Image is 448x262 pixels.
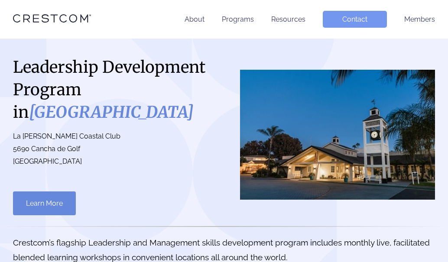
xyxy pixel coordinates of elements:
p: La [PERSON_NAME] Coastal Club 5690 Cancha de Golf [GEOGRAPHIC_DATA] [13,130,215,168]
i: [GEOGRAPHIC_DATA] [29,102,194,122]
img: San Diego County [240,70,435,200]
a: Learn More [13,191,76,215]
a: Resources [271,15,305,23]
a: About [185,15,205,23]
a: Programs [222,15,254,23]
h1: Leadership Development Program in [13,56,215,123]
a: Contact [323,11,387,28]
a: Members [404,15,435,23]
